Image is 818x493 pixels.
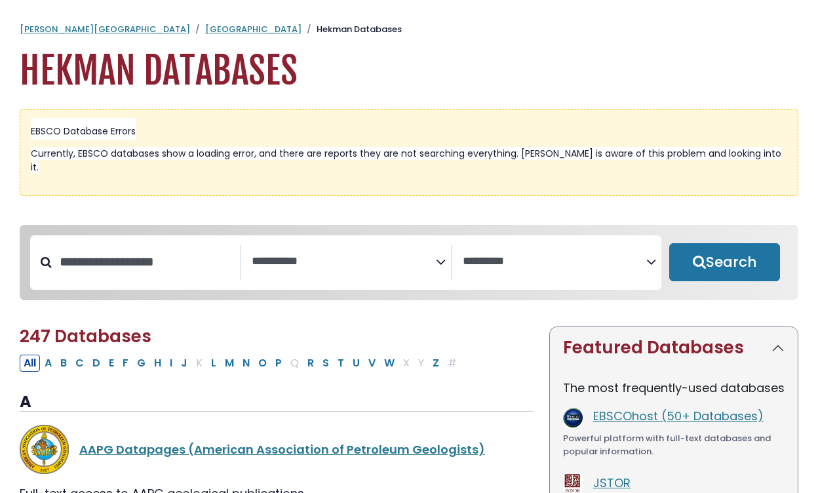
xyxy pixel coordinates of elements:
button: Filter Results G [133,355,149,372]
button: Filter Results W [380,355,399,372]
a: AAPG Datapages (American Association of Petroleum Geologists) [79,441,485,458]
textarea: Search [463,255,647,269]
span: EBSCO Database Errors [31,125,136,138]
button: Filter Results T [334,355,348,372]
button: Filter Results I [166,355,176,372]
textarea: Search [252,255,436,269]
button: Filter Results B [56,355,71,372]
nav: Search filters [20,225,798,301]
div: Powerful platform with full-text databases and popular information. [563,432,785,458]
input: Search database by title or keyword [52,251,240,273]
button: Submit for Search Results [669,243,780,281]
a: JSTOR [593,475,631,491]
div: Alpha-list to filter by first letter of database name [20,354,462,370]
button: Filter Results O [254,355,271,372]
button: Filter Results Z [429,355,443,372]
span: 247 Databases [20,325,151,348]
button: Filter Results J [177,355,191,372]
a: EBSCOhost (50+ Databases) [593,408,764,424]
button: Filter Results F [119,355,132,372]
button: All [20,355,40,372]
button: Filter Results L [207,355,220,372]
button: Filter Results N [239,355,254,372]
nav: breadcrumb [20,23,798,36]
button: Featured Databases [550,327,798,368]
button: Filter Results U [349,355,364,372]
p: The most frequently-used databases [563,379,785,397]
a: [GEOGRAPHIC_DATA] [205,23,302,35]
h3: A [20,393,534,412]
a: [PERSON_NAME][GEOGRAPHIC_DATA] [20,23,190,35]
button: Filter Results S [319,355,333,372]
button: Filter Results D [88,355,104,372]
button: Filter Results C [71,355,88,372]
button: Filter Results M [221,355,238,372]
button: Filter Results P [271,355,286,372]
h1: Hekman Databases [20,49,798,93]
span: Currently, EBSCO databases show a loading error, and there are reports they are not searching eve... [31,147,781,174]
button: Filter Results H [150,355,165,372]
button: Filter Results A [41,355,56,372]
button: Filter Results R [303,355,318,372]
button: Filter Results E [105,355,118,372]
button: Filter Results V [364,355,380,372]
li: Hekman Databases [302,23,402,36]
